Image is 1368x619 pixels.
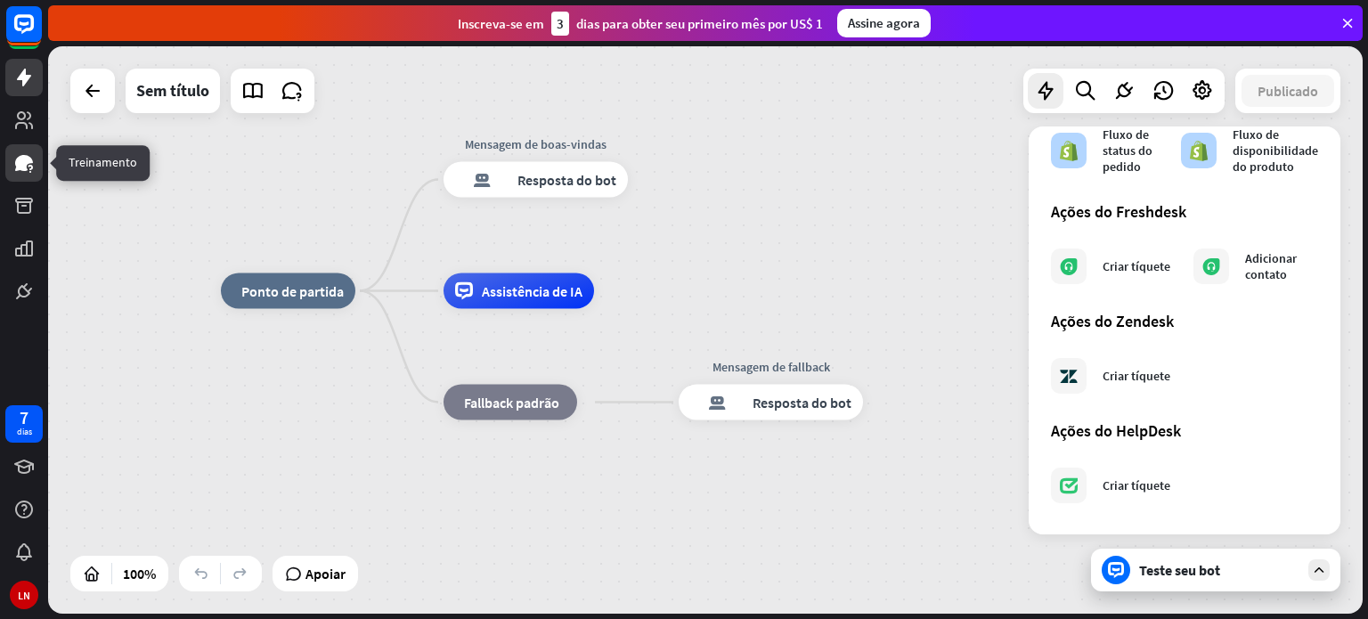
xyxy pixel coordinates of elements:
[1051,420,1181,441] font: Ações do HelpDesk
[753,394,851,411] font: Resposta do bot
[557,15,564,32] font: 3
[455,171,509,189] font: resposta do bot de bloco
[18,589,30,602] font: LN
[14,7,68,61] button: Abra o widget de bate-papo do LiveChat
[517,171,616,189] font: Resposta do bot
[1103,477,1170,493] font: Criar tíquete
[305,565,346,582] font: Apoiar
[848,14,920,31] font: Assine agora
[712,359,830,375] font: Mensagem de fallback
[136,80,209,101] font: Sem título
[123,565,156,582] font: 100%
[1233,126,1318,175] font: Fluxo de disponibilidade do produto
[458,15,544,32] font: Inscreva-se em
[1245,250,1318,282] div: Adicionar contato
[1103,258,1170,274] font: Criar tíquete
[464,394,559,411] font: Fallback padrão
[1242,75,1334,107] button: Publicado
[136,69,209,113] div: Sem título
[20,406,28,428] font: 7
[1258,82,1318,100] font: Publicado
[1051,311,1174,331] font: Ações do Zendesk
[1103,368,1170,384] font: Criar tíquete
[5,405,43,443] a: 7 dias
[690,394,744,411] font: resposta do bot de bloco
[1245,250,1297,282] font: Adicionar contato
[241,282,344,300] font: Ponto de partida
[1051,201,1186,222] font: Ações do Freshdesk
[465,136,607,152] font: Mensagem de boas-vindas
[1139,561,1220,579] font: Teste seu bot
[1103,126,1152,175] font: Fluxo de status do pedido
[576,15,823,32] font: dias para obter seu primeiro mês por US$ 1
[17,426,32,437] font: dias
[482,282,582,300] font: Assistência de IA
[1103,126,1163,175] div: Fluxo de status do pedido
